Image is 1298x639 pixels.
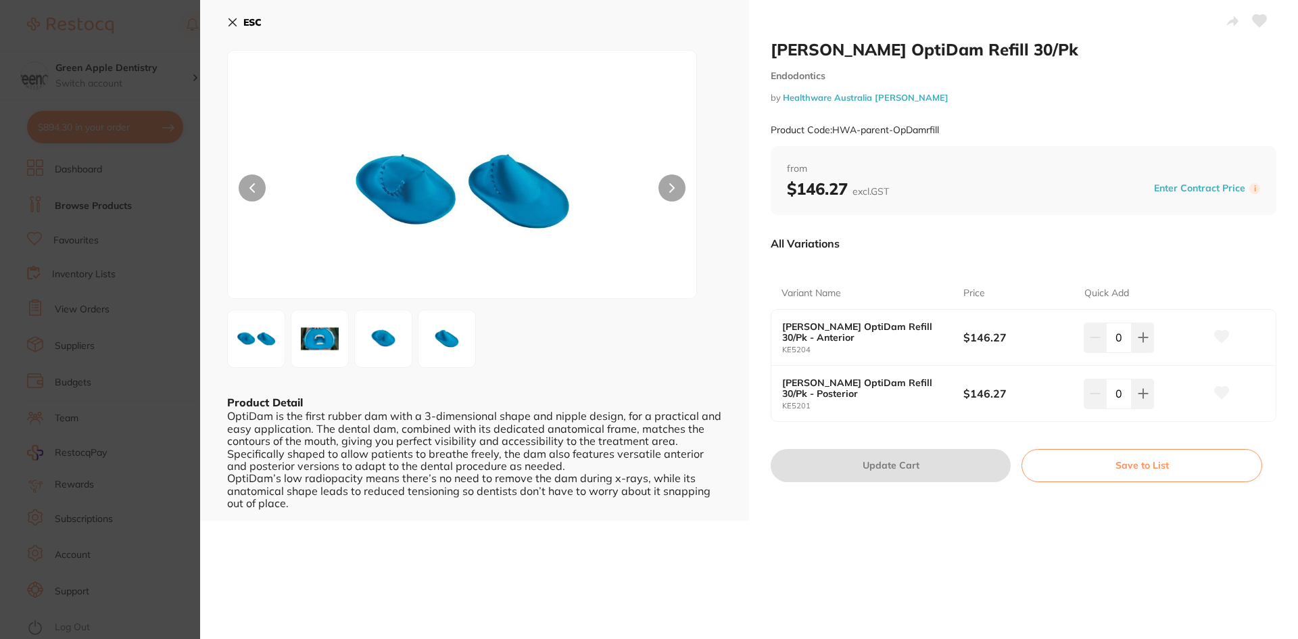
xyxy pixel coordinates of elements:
[782,287,841,300] p: Variant Name
[771,70,1276,82] small: Endodontics
[423,314,471,363] img: L2tlNTIwMS5qcGc
[1021,449,1262,481] button: Save to List
[322,85,603,298] img: aWxsLmpwZw
[787,179,889,199] b: $146.27
[1249,183,1260,194] label: i
[295,314,344,363] img: XzEuanBn
[1084,287,1129,300] p: Quick Add
[852,185,889,197] span: excl. GST
[782,346,963,354] small: KE5204
[243,16,262,28] b: ESC
[771,449,1011,481] button: Update Cart
[782,402,963,410] small: KE5201
[227,11,262,34] button: ESC
[782,321,945,343] b: [PERSON_NAME] OptiDam Refill 30/Pk - Anterior
[963,330,1072,345] b: $146.27
[227,410,722,509] div: OptiDam is the first rubber dam with a 3-dimensional shape and nipple design, for a practical and...
[359,314,408,363] img: L2tlNTIwNC5qcGc
[232,314,281,363] img: aWxsLmpwZw
[963,287,985,300] p: Price
[787,162,1260,176] span: from
[771,124,939,136] small: Product Code: HWA-parent-OpDamrfill
[771,237,840,250] p: All Variations
[771,93,1276,103] small: by
[963,386,1072,401] b: $146.27
[1150,182,1249,195] button: Enter Contract Price
[782,377,945,399] b: [PERSON_NAME] OptiDam Refill 30/Pk - Posterior
[227,396,303,409] b: Product Detail
[783,92,948,103] a: Healthware Australia [PERSON_NAME]
[771,39,1276,60] h2: [PERSON_NAME] OptiDam Refill 30/Pk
